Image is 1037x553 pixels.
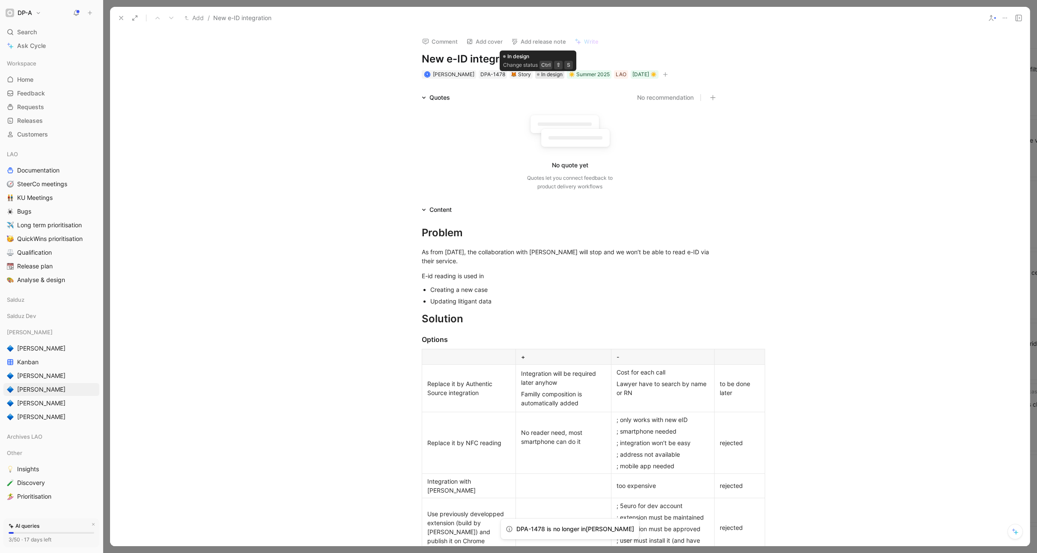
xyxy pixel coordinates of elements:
[422,334,718,345] div: Options
[7,222,14,229] img: ✈️
[7,328,53,336] span: [PERSON_NAME]
[516,525,634,532] span: DPA-1478 is no longer in [PERSON_NAME]
[422,225,718,241] div: Problem
[3,490,99,503] a: 🏄‍♀️Prioritisation
[541,70,563,79] span: In design
[7,466,14,473] img: 💡
[3,101,99,113] a: Requests
[720,481,760,490] div: rejected
[5,371,15,381] button: 🔷
[3,205,99,218] a: 🕷️Bugs
[418,205,455,215] div: Content
[17,27,37,37] span: Search
[6,9,14,17] img: DP-A
[213,13,271,23] span: New e-ID integration
[527,174,613,191] div: Quotes let you connect feedback to product delivery workflows
[617,415,709,424] div: ; only works with new eID
[427,509,510,545] div: Use previously developped extension (build by [PERSON_NAME]) and publish it on Chrome
[617,379,709,397] div: Lawyer have to search by name or RN
[17,344,66,353] span: [PERSON_NAME]
[3,7,43,19] button: DP-ADP-A
[3,446,99,503] div: Other💡Insights🧪Discovery🏄‍♀️Prioritisation
[3,114,99,127] a: Releases
[418,36,462,48] button: Comment
[17,193,53,202] span: KU Meetings
[3,232,99,245] a: 🥳QuickWins prioritisation
[3,148,99,161] div: LAO
[584,38,599,45] span: Write
[3,397,99,410] a: 🔷[PERSON_NAME]
[617,368,709,377] div: Cost for each call
[429,92,450,103] div: Quotes
[3,309,99,325] div: Salduz Dev
[7,59,36,68] span: Workspace
[521,428,606,446] div: No reader need, most smartphone can do it
[5,179,15,189] button: 🧭
[17,399,66,407] span: [PERSON_NAME]
[3,293,99,306] div: Salduz
[3,430,99,443] div: Archives LAO
[617,481,709,490] div: too expensive
[535,70,564,79] div: In design
[9,522,39,530] div: AI queries
[571,36,602,48] button: Write
[480,70,505,79] div: DPA-1478
[617,438,709,447] div: ; integration won’t be easy
[7,432,42,441] span: Archives LAO
[5,247,15,258] button: ⚖️
[17,180,67,188] span: SteerCo meetings
[3,274,99,286] a: 🎨Analyse & design
[3,293,99,309] div: Salduz
[617,501,709,510] div: ; 5euro for dev account
[17,492,51,501] span: Prioritisation
[5,412,15,422] button: 🔷
[427,379,510,397] div: Replace it by Authentic Source integration
[7,386,14,393] img: 🔷
[17,479,45,487] span: Discovery
[17,262,53,271] span: Release plan
[3,476,99,489] a: 🧪Discovery
[7,208,14,215] img: 🕷️
[510,70,533,79] div: 🦊Story
[3,260,99,273] a: 📆Release plan
[17,248,52,257] span: Qualification
[5,491,15,502] button: 🏄‍♀️
[422,311,718,327] div: Solution
[5,343,15,354] button: 🔷
[427,438,510,447] div: Replace it by NFC reading
[3,309,99,322] div: Salduz Dev
[3,369,99,382] a: 🔷[PERSON_NAME]
[5,220,15,230] button: ✈️
[3,128,99,141] a: Customers
[17,207,31,216] span: Bugs
[5,464,15,474] button: 💡
[7,235,14,242] img: 🥳
[3,356,99,369] a: Kanban
[3,326,99,339] div: [PERSON_NAME]
[617,461,709,470] div: ; mobile app needed
[3,383,99,396] a: 🔷[PERSON_NAME]
[3,219,99,232] a: ✈️Long term prioritisation
[521,369,606,387] div: Integration will be required later anyhow
[7,345,14,352] img: 🔷
[7,249,14,256] img: ⚖️
[433,71,474,77] span: [PERSON_NAME]
[5,478,15,488] button: 🧪
[5,193,15,203] button: 👬
[3,39,99,52] a: Ask Cycle
[617,352,709,361] div: -
[5,234,15,244] button: 🥳
[7,493,14,500] img: 🏄‍♀️
[7,263,14,270] img: 📆
[511,72,516,77] img: 🦊
[3,57,99,70] div: Workspace
[182,13,206,23] button: Add
[430,285,718,294] div: Creating a new case
[422,52,718,66] h1: New e-ID integration
[427,477,510,495] div: Integration with [PERSON_NAME]
[17,116,43,125] span: Releases
[7,400,14,407] img: 🔷
[3,430,99,446] div: Archives LAO
[17,166,60,175] span: Documentation
[17,103,44,111] span: Requests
